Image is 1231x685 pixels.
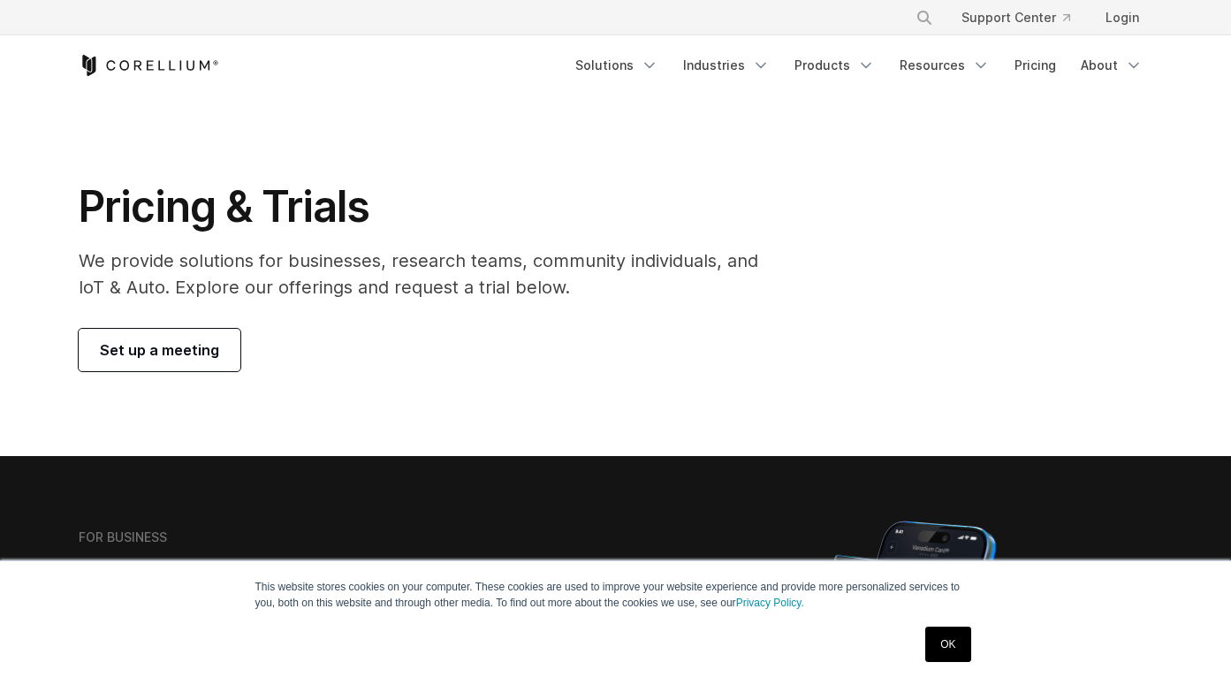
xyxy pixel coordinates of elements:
[79,55,219,76] a: Corellium Home
[925,627,970,662] a: OK
[565,49,669,81] a: Solutions
[79,529,167,545] h6: FOR BUSINESS
[784,49,885,81] a: Products
[947,2,1084,34] a: Support Center
[736,597,804,609] a: Privacy Policy.
[672,49,780,81] a: Industries
[1004,49,1067,81] a: Pricing
[79,180,783,233] h1: Pricing & Trials
[79,329,240,371] a: Set up a meeting
[565,49,1153,81] div: Navigation Menu
[1070,49,1153,81] a: About
[894,2,1153,34] div: Navigation Menu
[79,247,783,301] p: We provide solutions for businesses, research teams, community individuals, and IoT & Auto. Explo...
[889,49,1000,81] a: Resources
[1091,2,1153,34] a: Login
[100,339,219,361] span: Set up a meeting
[255,579,976,611] p: This website stores cookies on your computer. These cookies are used to improve your website expe...
[908,2,940,34] button: Search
